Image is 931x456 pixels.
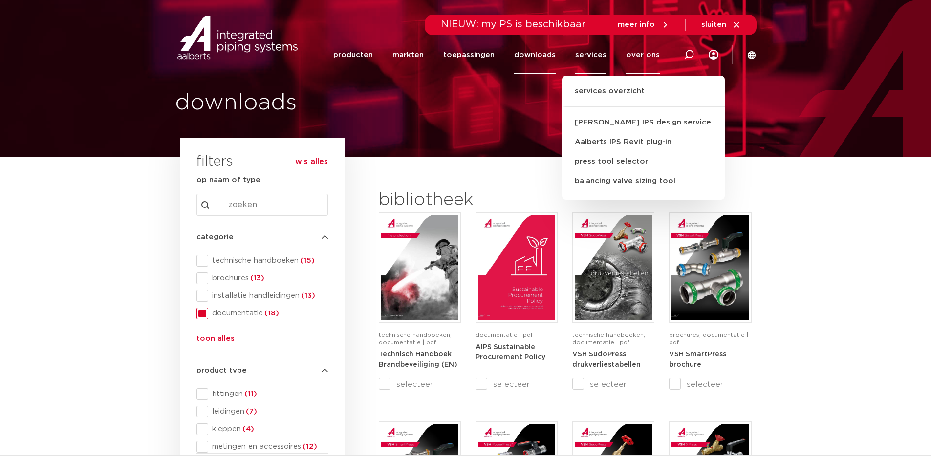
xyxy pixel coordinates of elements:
span: brochures [208,273,328,283]
span: metingen en accessoires [208,442,328,452]
a: AIPS Sustainable Procurement Policy [476,343,545,361]
span: (4) [241,425,254,433]
a: VSH SmartPress brochure [669,351,726,369]
span: (13) [300,292,315,299]
a: over ons [626,36,660,74]
span: sluiten [701,21,726,28]
a: press tool selector [562,152,725,171]
a: VSH SudoPress drukverliestabellen [572,351,641,369]
a: toepassingen [443,36,495,74]
span: kleppen [208,424,328,434]
span: (11) [243,390,257,397]
a: balancing valve sizing tool [562,171,725,191]
span: leidingen [208,407,328,416]
div: documentatie(18) [196,308,328,319]
img: FireProtection_A4TM_5007915_2025_2.0_EN-pdf.jpg [381,215,458,320]
a: markten [392,36,424,74]
a: Aalberts IPS Revit plug-in [562,132,725,152]
span: technische handboeken [208,256,328,266]
div: metingen en accessoires(12) [196,441,328,453]
strong: op naam of type [196,176,260,184]
a: meer info [618,21,670,29]
label: selecteer [572,378,654,390]
a: [PERSON_NAME] IPS design service [562,113,725,132]
img: VSH-SmartPress_A4Brochure-5008016-2023_2.0_NL-pdf.jpg [671,215,749,320]
div: installatie handleidingen(13) [196,290,328,302]
span: technische handboeken, documentatie | pdf [379,332,452,345]
a: sluiten [701,21,741,29]
span: (15) [299,257,315,264]
span: technische handboeken, documentatie | pdf [572,332,645,345]
strong: AIPS Sustainable Procurement Policy [476,344,545,361]
a: downloads [514,36,556,74]
a: services [575,36,606,74]
span: NIEUW: myIPS is beschikbaar [441,20,586,29]
span: (12) [301,443,317,450]
span: (18) [263,310,279,317]
button: toon alles [196,333,235,349]
label: selecteer [669,378,751,390]
div: brochures(13) [196,272,328,284]
a: services overzicht [562,85,725,107]
span: fittingen [208,389,328,399]
a: producten [333,36,373,74]
label: selecteer [476,378,558,390]
nav: Menu [333,36,660,74]
label: selecteer [379,378,461,390]
img: Aips_A4Sustainable-Procurement-Policy_5011446_EN-pdf.jpg [478,215,555,320]
h4: categorie [196,231,328,243]
h3: filters [196,150,233,174]
div: kleppen(4) [196,423,328,435]
div: leidingen(7) [196,406,328,417]
span: installatie handleidingen [208,291,328,301]
img: VSH-SudoPress_A4PLT_5007706_2024-2.0_NL-pdf.jpg [575,215,652,320]
span: documentatie [208,309,328,318]
div: fittingen(11) [196,388,328,400]
span: brochures, documentatie | pdf [669,332,748,345]
span: (13) [249,274,264,282]
button: wis alles [295,157,328,166]
div: technische handboeken(15) [196,255,328,267]
span: documentatie | pdf [476,332,533,338]
h2: bibliotheek [379,188,553,212]
h4: product type [196,365,328,376]
span: meer info [618,21,655,28]
a: Technisch Handboek Brandbeveiliging (EN) [379,351,457,369]
span: (7) [244,408,257,415]
h1: downloads [175,87,461,119]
